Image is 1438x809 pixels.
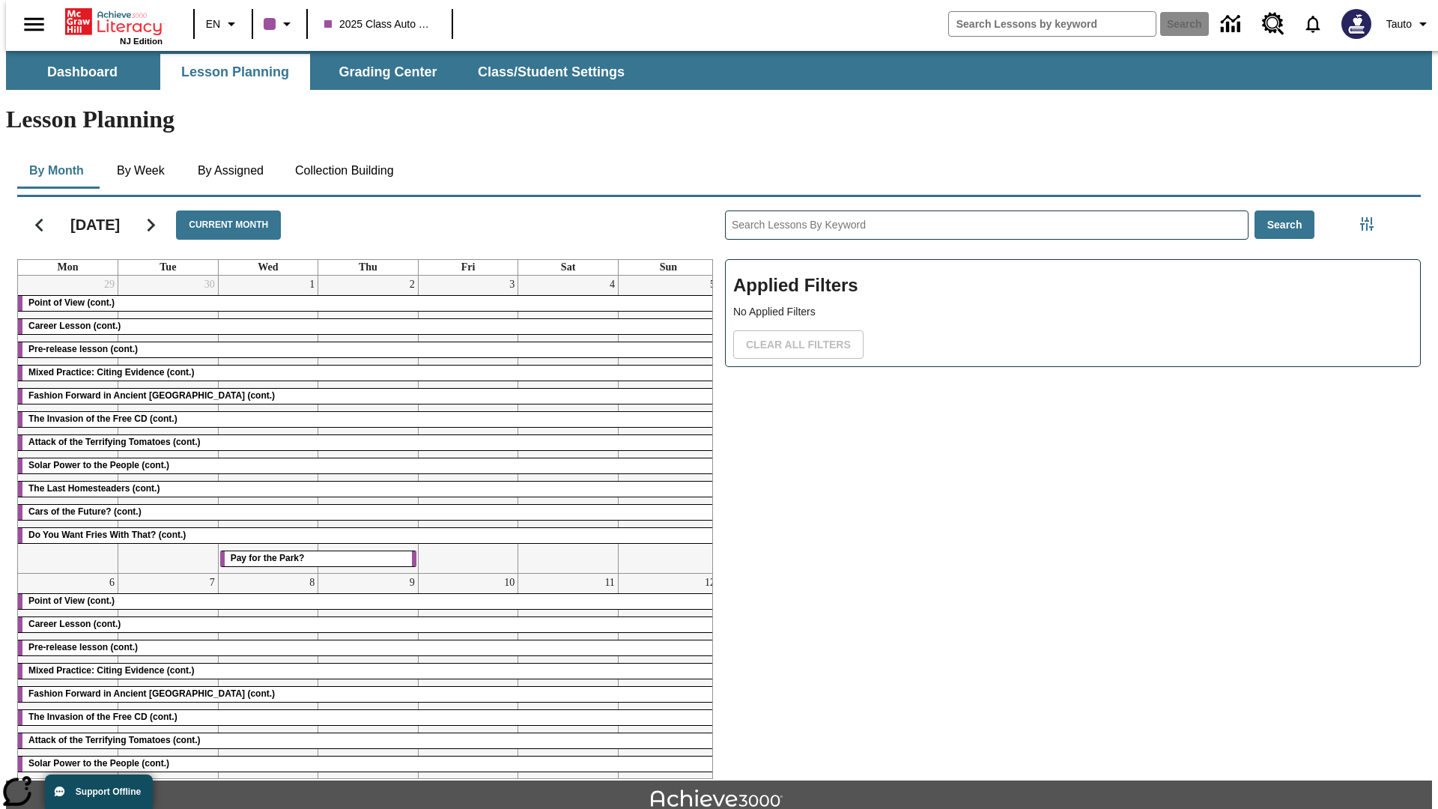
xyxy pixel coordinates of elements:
[55,260,82,275] a: Monday
[70,216,120,234] h2: [DATE]
[18,366,718,381] div: Mixed Practice: Citing Evidence (cont.)
[28,506,142,517] span: Cars of the Future? (cont.)
[1212,4,1253,45] a: Data Center
[220,551,416,566] div: Pay for the Park?
[949,12,1156,36] input: search field
[120,37,163,46] span: NJ Edition
[160,54,310,90] button: Lesson Planning
[733,304,1413,320] p: No Applied Filters
[18,389,718,404] div: Fashion Forward in Ancient Rome (cont.)
[28,460,169,470] span: Solar Power to the People (cont.)
[18,710,718,725] div: The Invasion of the Free CD (cont.)
[657,260,680,275] a: Sunday
[132,206,170,244] button: Next
[45,775,153,809] button: Support Offline
[101,276,118,294] a: September 29, 2025
[176,210,281,240] button: Current Month
[28,596,115,606] span: Point of View (cont.)
[28,413,178,424] span: The Invasion of the Free CD (cont.)
[28,437,201,447] span: Attack of the Terrifying Tomatoes (cont.)
[20,206,58,244] button: Previous
[558,260,578,275] a: Saturday
[726,211,1248,239] input: Search Lessons By Keyword
[6,51,1432,90] div: SubNavbar
[18,640,718,655] div: Pre-release lesson (cont.)
[201,276,218,294] a: September 30, 2025
[28,297,115,308] span: Point of View (cont.)
[18,594,718,609] div: Point of View (cont.)
[76,787,141,797] span: Support Offline
[106,574,118,592] a: October 6, 2025
[601,574,617,592] a: October 11, 2025
[18,733,718,748] div: Attack of the Terrifying Tomatoes (cont.)
[1253,4,1293,44] a: Resource Center, Will open in new tab
[18,528,718,543] div: Do You Want Fries With That? (cont.)
[218,276,318,574] td: October 1, 2025
[28,619,121,629] span: Career Lesson (cont.)
[18,687,718,702] div: Fashion Forward in Ancient Rome (cont.)
[725,259,1421,367] div: Applied Filters
[618,276,718,574] td: October 5, 2025
[18,664,718,679] div: Mixed Practice: Citing Evidence (cont.)
[181,64,289,81] span: Lesson Planning
[318,276,419,574] td: October 2, 2025
[458,260,479,275] a: Friday
[47,64,118,81] span: Dashboard
[18,505,718,520] div: Cars of the Future? (cont.)
[1332,4,1380,43] button: Select a new avatar
[18,296,718,311] div: Point of View (cont.)
[103,153,178,189] button: By Week
[5,191,713,779] div: Calendar
[28,483,160,494] span: The Last Homesteaders (cont.)
[1386,16,1412,32] span: Tauto
[1352,209,1382,239] button: Filters Side menu
[1293,4,1332,43] a: Notifications
[478,64,625,81] span: Class/Student Settings
[157,260,179,275] a: Tuesday
[28,735,201,745] span: Attack of the Terrifying Tomatoes (cont.)
[6,106,1432,133] h1: Lesson Planning
[65,7,163,37] a: Home
[306,276,318,294] a: October 1, 2025
[339,64,437,81] span: Grading Center
[118,276,219,574] td: September 30, 2025
[6,54,638,90] div: SubNavbar
[1255,210,1315,240] button: Search
[501,574,518,592] a: October 10, 2025
[231,553,305,563] span: Pay for the Park?
[18,458,718,473] div: Solar Power to the People (cont.)
[607,276,618,294] a: October 4, 2025
[407,574,418,592] a: October 9, 2025
[18,412,718,427] div: The Invasion of the Free CD (cont.)
[18,342,718,357] div: Pre-release lesson (cont.)
[283,153,406,189] button: Collection Building
[18,319,718,334] div: Career Lesson (cont.)
[506,276,518,294] a: October 3, 2025
[28,758,169,769] span: Solar Power to the People (cont.)
[18,757,718,772] div: Solar Power to the People (cont.)
[707,276,718,294] a: October 5, 2025
[1380,10,1438,37] button: Profile/Settings
[207,574,218,592] a: October 7, 2025
[17,153,96,189] button: By Month
[28,344,138,354] span: Pre-release lesson (cont.)
[418,276,518,574] td: October 3, 2025
[28,321,121,331] span: Career Lesson (cont.)
[28,665,194,676] span: Mixed Practice: Citing Evidence (cont.)
[1341,9,1371,39] img: Avatar
[18,617,718,632] div: Career Lesson (cont.)
[466,54,637,90] button: Class/Student Settings
[313,54,463,90] button: Grading Center
[255,260,281,275] a: Wednesday
[199,10,247,37] button: Language: EN, Select a language
[356,260,380,275] a: Thursday
[28,688,275,699] span: Fashion Forward in Ancient Rome (cont.)
[518,276,619,574] td: October 4, 2025
[306,574,318,592] a: October 8, 2025
[206,16,220,32] span: EN
[28,390,275,401] span: Fashion Forward in Ancient Rome (cont.)
[28,712,178,722] span: The Invasion of the Free CD (cont.)
[28,367,194,378] span: Mixed Practice: Citing Evidence (cont.)
[7,54,157,90] button: Dashboard
[65,5,163,46] div: Home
